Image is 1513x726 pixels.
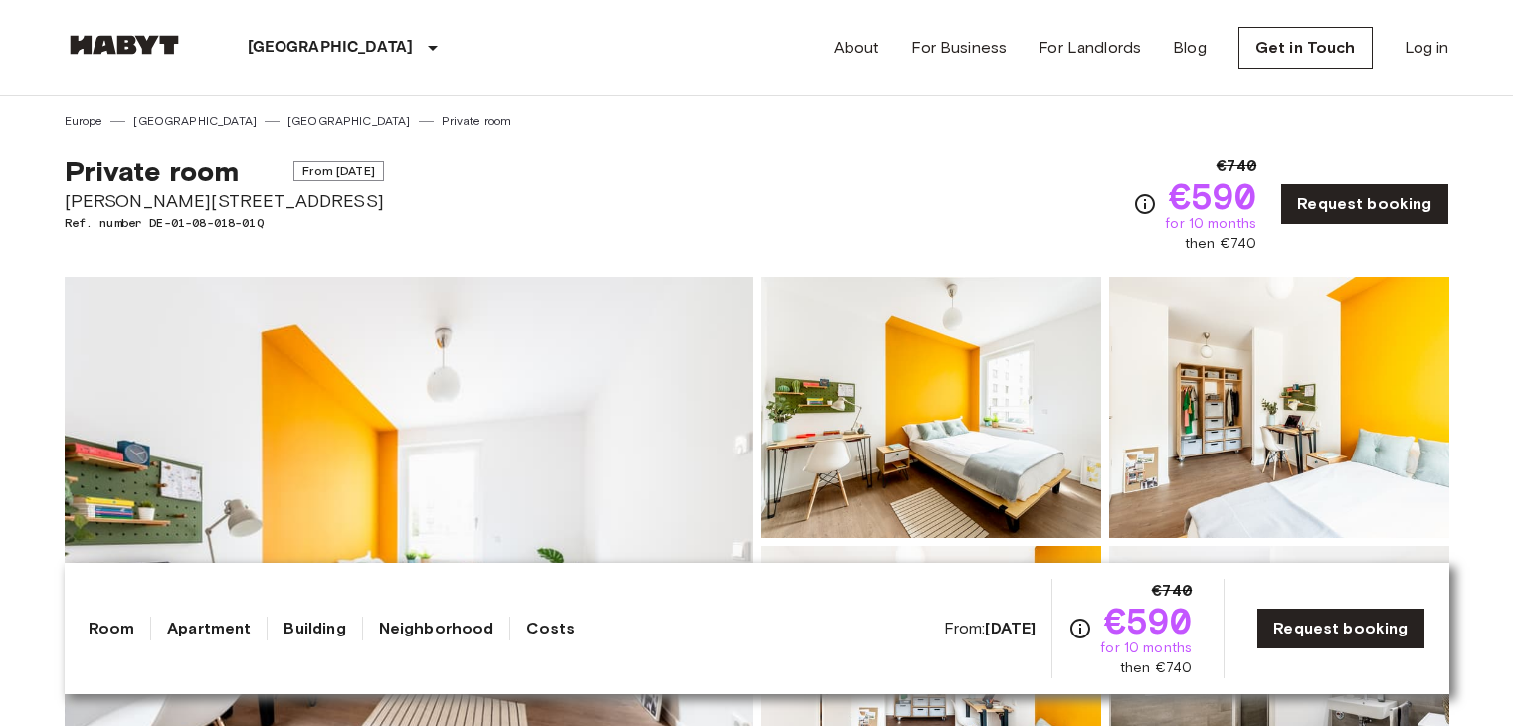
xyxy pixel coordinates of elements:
[1185,234,1256,254] span: then €740
[65,35,184,55] img: Habyt
[1173,36,1207,60] a: Blog
[1165,214,1256,234] span: for 10 months
[1039,36,1141,60] a: For Landlords
[1100,638,1192,658] span: for 10 months
[65,214,384,232] span: Ref. number DE-01-08-018-01Q
[1405,36,1449,60] a: Log in
[1217,154,1257,178] span: €740
[1152,579,1193,603] span: €740
[1256,608,1424,649] a: Request booking
[293,161,384,181] span: From [DATE]
[1120,658,1192,678] span: then €740
[761,277,1101,538] img: Picture of unit DE-01-08-018-01Q
[834,36,880,60] a: About
[284,617,345,640] a: Building
[442,112,512,130] a: Private room
[944,618,1037,639] span: From:
[379,617,494,640] a: Neighborhood
[248,36,414,60] p: [GEOGRAPHIC_DATA]
[1280,183,1448,225] a: Request booking
[1068,617,1092,640] svg: Check cost overview for full price breakdown. Please note that discounts apply to new joiners onl...
[89,617,135,640] a: Room
[287,112,411,130] a: [GEOGRAPHIC_DATA]
[65,112,103,130] a: Europe
[133,112,257,130] a: [GEOGRAPHIC_DATA]
[1169,178,1257,214] span: €590
[167,617,251,640] a: Apartment
[65,154,240,188] span: Private room
[1133,192,1157,216] svg: Check cost overview for full price breakdown. Please note that discounts apply to new joiners onl...
[1104,603,1193,638] span: €590
[985,619,1036,637] b: [DATE]
[1109,277,1449,538] img: Picture of unit DE-01-08-018-01Q
[65,188,384,214] span: [PERSON_NAME][STREET_ADDRESS]
[911,36,1007,60] a: For Business
[526,617,575,640] a: Costs
[1238,27,1373,69] a: Get in Touch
